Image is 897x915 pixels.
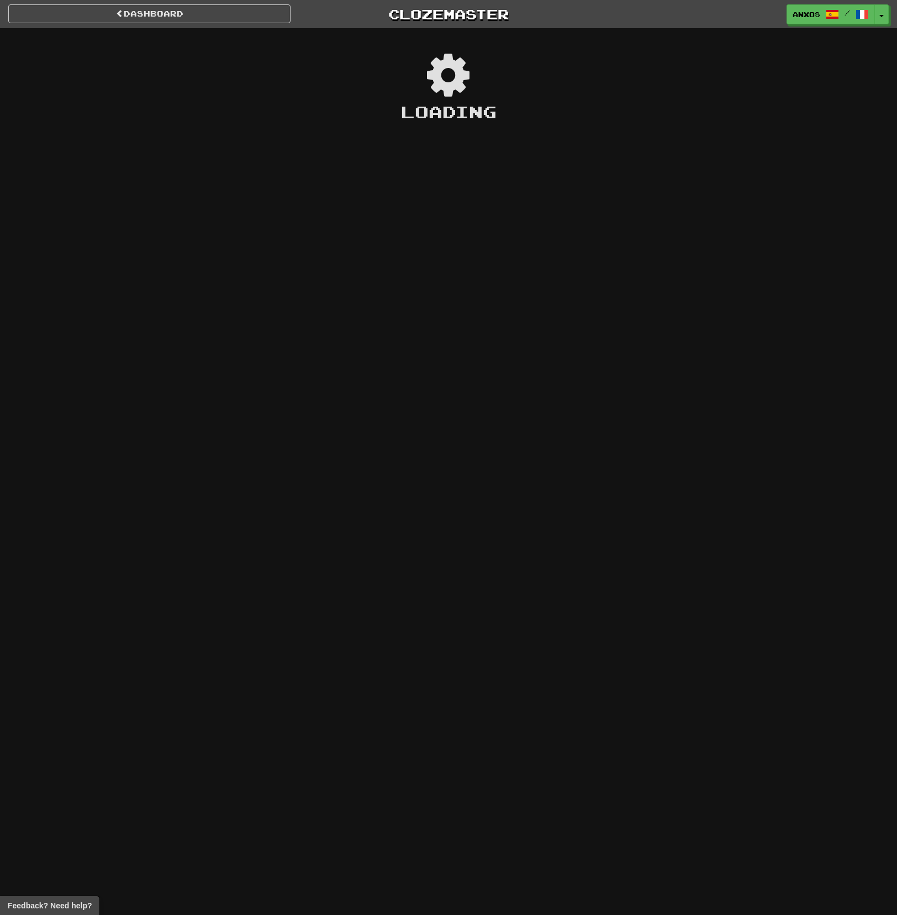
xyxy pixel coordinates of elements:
span: Open feedback widget [8,900,92,911]
a: Anxos / [787,4,875,24]
span: / [845,9,850,17]
span: Anxos [793,9,820,19]
a: Dashboard [8,4,291,23]
a: Clozemaster [307,4,589,24]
